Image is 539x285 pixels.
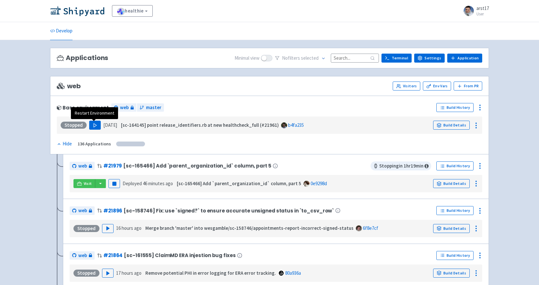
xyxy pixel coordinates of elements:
[57,54,108,62] h3: Applications
[393,82,420,91] a: Visitors
[121,122,279,128] strong: [sc-164145] point release_identifiers.rb at new healthcheck_full (#21961)
[103,252,123,259] a: #21864
[57,140,73,148] button: Hide
[120,104,129,111] span: web
[57,105,109,110] div: Base environment
[177,180,301,186] strong: [sc-165466] Add `parent_organization_id` column, part 5
[454,82,482,91] button: From PR
[381,54,412,63] a: Terminal
[61,122,87,129] div: Stopped
[73,270,99,277] div: Stopped
[111,103,136,112] a: web
[70,162,95,170] a: web
[103,207,122,214] a: #21896
[301,55,319,61] span: selected
[436,251,474,260] a: Build History
[103,162,122,169] a: #21979
[145,270,276,276] strong: Remove potential PHI in error logging for ERA error tracking.
[433,224,470,233] a: Build Details
[116,270,141,276] time: 17 hours ago
[331,54,379,62] input: Search...
[50,22,73,40] a: Develop
[50,6,104,16] img: Shipyard logo
[73,179,95,188] a: Visit
[433,269,470,278] a: Build Details
[70,206,95,215] a: web
[433,121,470,130] a: Build Details
[112,5,153,17] a: healthie
[89,121,101,130] button: Play
[78,162,87,170] span: web
[102,269,114,278] button: Play
[476,5,489,11] span: arst17
[108,179,120,188] button: Pause
[476,12,489,16] small: User
[436,206,474,215] a: Build History
[447,54,482,63] a: Application
[78,207,87,214] span: web
[423,82,451,91] a: Env Vars
[124,208,334,213] span: [sc-158746] Fix: use `signed?` to ensure accurate unsigned status in `to_csv_row`
[433,179,470,188] a: Build Details
[78,140,111,148] div: 136 Applications
[460,6,489,16] a: arst17 User
[137,103,164,112] a: master
[285,270,301,276] a: 80a936a
[436,103,474,112] a: Build History
[102,224,114,233] button: Play
[311,180,327,186] a: 0e9298d
[78,252,87,259] span: web
[414,54,445,63] a: Settings
[145,225,354,231] strong: Merge branch 'master' into wesgamble/sc-158746/appointments-report-incorrect-signed-status
[282,55,319,62] span: No filter s
[288,122,304,128] a: b4fa235
[57,82,81,90] span: web
[70,251,95,260] a: web
[363,225,378,231] a: 6f8e7cf
[84,181,92,186] span: Visit
[116,225,141,231] time: 16 hours ago
[124,253,235,258] span: [sc-161555] ClaimMD ERA injestion bug fixes
[146,104,161,111] span: master
[143,180,173,186] time: 46 minutes ago
[235,55,260,62] span: Minimal view
[123,180,173,186] span: Deployed
[103,122,117,128] time: [DATE]
[123,163,271,168] span: [sc-165466] Add `parent_organization_id` column, part 5
[436,161,474,170] a: Build History
[371,161,431,170] span: Stopping in 1 hr 19 min
[73,225,99,232] div: Stopped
